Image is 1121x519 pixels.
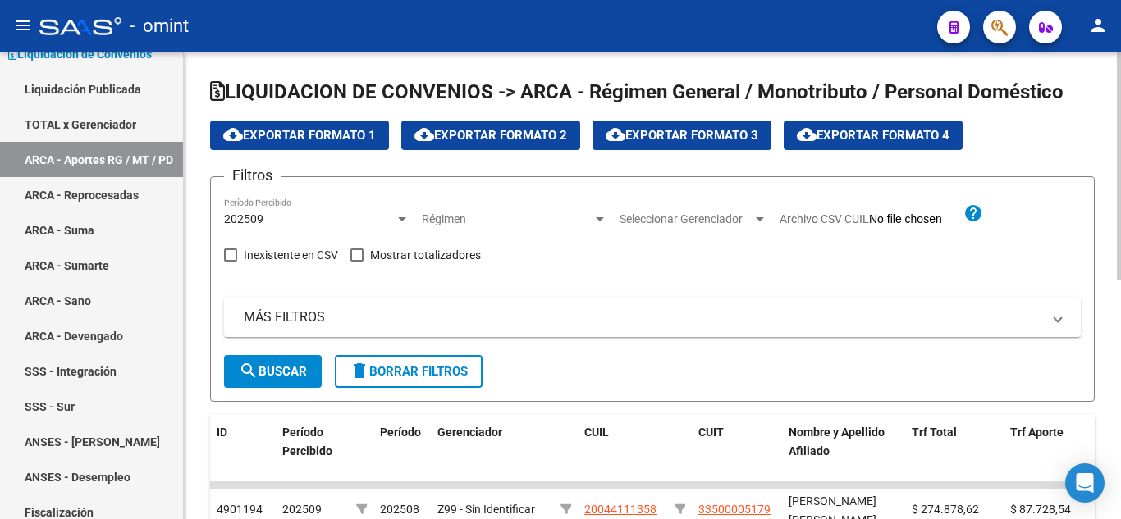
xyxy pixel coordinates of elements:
[620,212,753,226] span: Seleccionar Gerenciador
[1065,463,1105,503] div: Open Intercom Messenger
[698,426,724,439] span: CUIT
[431,415,554,487] datatable-header-cell: Gerenciador
[1010,503,1071,516] span: $ 87.728,54
[869,212,963,227] input: Archivo CSV CUIL
[692,415,782,487] datatable-header-cell: CUIT
[239,361,259,380] mat-icon: search
[282,503,322,516] span: 202509
[912,503,979,516] span: $ 274.878,62
[350,364,468,379] span: Borrar Filtros
[780,212,869,225] span: Archivo CSV CUIL
[370,245,481,265] span: Mostrar totalizadores
[210,80,1064,103] span: LIQUIDACION DE CONVENIOS -> ARCA - Régimen General / Monotributo / Personal Doméstico
[223,125,243,144] mat-icon: cloud_download
[606,128,758,143] span: Exportar Formato 3
[224,355,322,388] button: Buscar
[13,16,33,35] mat-icon: menu
[244,245,338,265] span: Inexistente en CSV
[244,308,1041,326] mat-panel-title: MÁS FILTROS
[130,8,189,44] span: - omint
[1010,426,1064,439] span: Trf Aporte
[1004,415,1102,487] datatable-header-cell: Trf Aporte
[223,128,376,143] span: Exportar Formato 1
[350,361,369,380] mat-icon: delete
[380,503,419,516] span: 202508
[584,426,609,439] span: CUIL
[414,125,434,144] mat-icon: cloud_download
[217,426,227,439] span: ID
[578,415,668,487] datatable-header-cell: CUIL
[239,364,307,379] span: Buscar
[224,298,1081,337] mat-expansion-panel-header: MÁS FILTROS
[210,415,276,487] datatable-header-cell: ID
[963,203,983,223] mat-icon: help
[414,128,567,143] span: Exportar Formato 2
[782,415,905,487] datatable-header-cell: Nombre y Apellido Afiliado
[282,426,332,458] span: Período Percibido
[606,125,625,144] mat-icon: cloud_download
[437,426,502,439] span: Gerenciador
[797,125,817,144] mat-icon: cloud_download
[210,121,389,150] button: Exportar Formato 1
[335,355,483,388] button: Borrar Filtros
[784,121,963,150] button: Exportar Formato 4
[224,212,263,225] span: 202509
[437,503,535,516] span: Z99 - Sin Identificar
[224,164,281,187] h3: Filtros
[217,503,263,516] span: 4901194
[584,503,657,516] span: 20044111358
[797,128,949,143] span: Exportar Formato 4
[1088,16,1108,35] mat-icon: person
[593,121,771,150] button: Exportar Formato 3
[373,415,431,487] datatable-header-cell: Período
[789,426,885,458] span: Nombre y Apellido Afiliado
[422,212,593,226] span: Régimen
[380,426,421,439] span: Período
[698,503,771,516] span: 33500005179
[8,45,152,63] span: Liquidación de Convenios
[276,415,350,487] datatable-header-cell: Período Percibido
[401,121,580,150] button: Exportar Formato 2
[912,426,957,439] span: Trf Total
[905,415,1004,487] datatable-header-cell: Trf Total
